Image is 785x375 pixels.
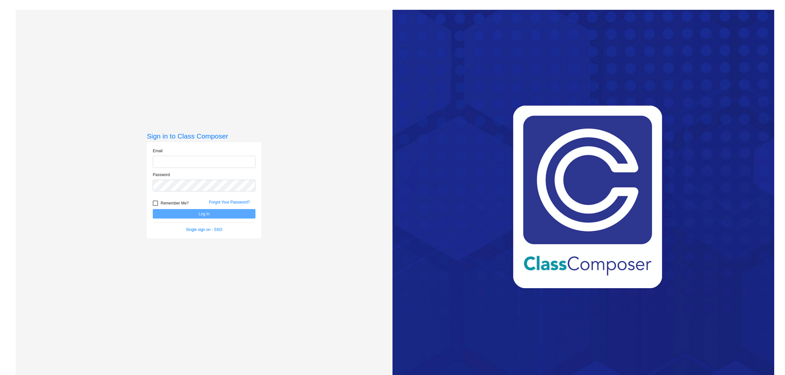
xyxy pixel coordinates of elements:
[186,227,222,232] a: Single sign on - SSO
[153,209,255,219] button: Log In
[147,132,261,140] h3: Sign in to Class Composer
[153,148,163,154] label: Email
[153,172,170,178] label: Password
[209,200,250,204] a: Forgot Your Password?
[161,199,189,207] span: Remember Me?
